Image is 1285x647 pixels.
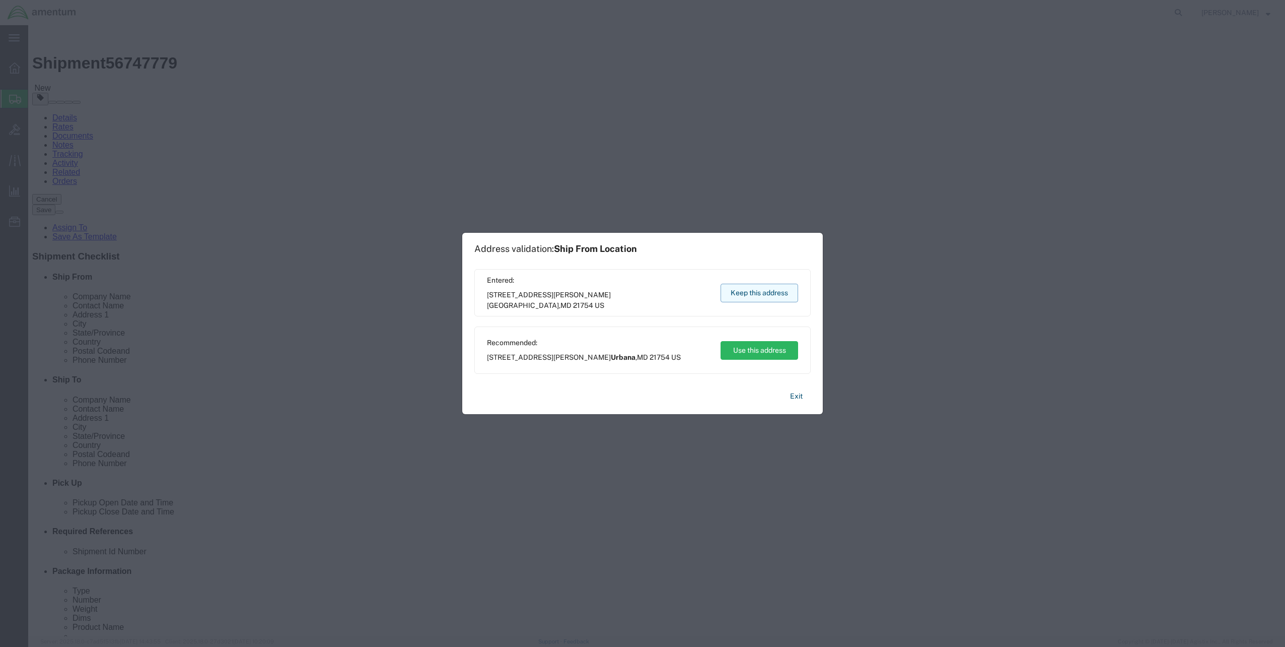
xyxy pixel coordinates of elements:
span: Urbana [611,353,635,361]
span: US [595,301,604,309]
span: 21754 [573,301,593,309]
span: Recommended: [487,338,681,348]
span: 21754 [650,353,670,361]
button: Exit [782,387,811,405]
span: US [671,353,681,361]
span: [STREET_ADDRESS][PERSON_NAME] , [487,352,681,363]
span: MD [560,301,572,309]
button: Keep this address [721,284,798,302]
span: [GEOGRAPHIC_DATA] [487,301,559,309]
span: MD [637,353,648,361]
span: Ship From Location [554,243,637,254]
button: Use this address [721,341,798,360]
span: [STREET_ADDRESS][PERSON_NAME] , [487,290,711,311]
span: Entered: [487,275,711,286]
h1: Address validation: [474,243,637,254]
